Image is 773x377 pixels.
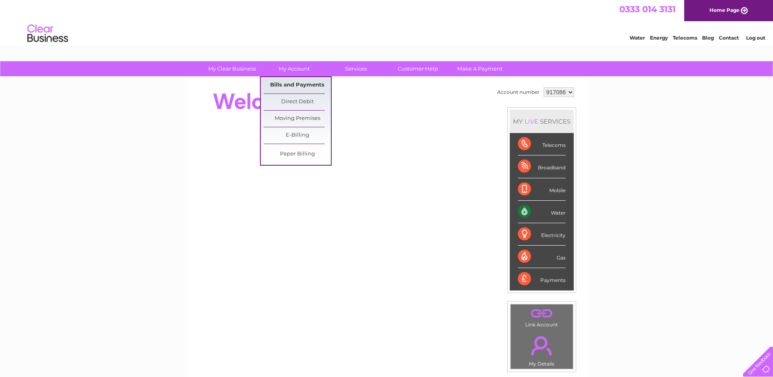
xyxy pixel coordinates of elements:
[264,127,331,144] a: E-Billing
[518,246,566,268] div: Gas
[673,35,697,41] a: Telecoms
[702,35,714,41] a: Blog
[518,223,566,246] div: Electricity
[264,111,331,127] a: Moving Premises
[384,61,451,76] a: Customer Help
[518,155,566,178] div: Broadband
[513,331,571,360] a: .
[260,61,328,76] a: My Account
[495,85,542,99] td: Account number
[510,110,574,133] div: MY SERVICES
[518,178,566,201] div: Mobile
[619,4,676,14] a: 0333 014 3131
[630,35,645,41] a: Water
[746,35,765,41] a: Log out
[322,61,390,76] a: Services
[719,35,739,41] a: Contact
[518,201,566,223] div: Water
[510,304,573,330] td: Link Account
[27,21,68,46] img: logo.png
[198,61,266,76] a: My Clear Business
[264,94,331,110] a: Direct Debit
[650,35,668,41] a: Energy
[264,146,331,162] a: Paper Billing
[523,118,540,125] div: LIVE
[264,77,331,93] a: Bills and Payments
[513,306,571,321] a: .
[518,133,566,155] div: Telecoms
[518,268,566,290] div: Payments
[446,61,513,76] a: Make A Payment
[194,4,579,40] div: Clear Business is a trading name of Verastar Limited (registered in [GEOGRAPHIC_DATA] No. 3667643...
[510,329,573,369] td: My Details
